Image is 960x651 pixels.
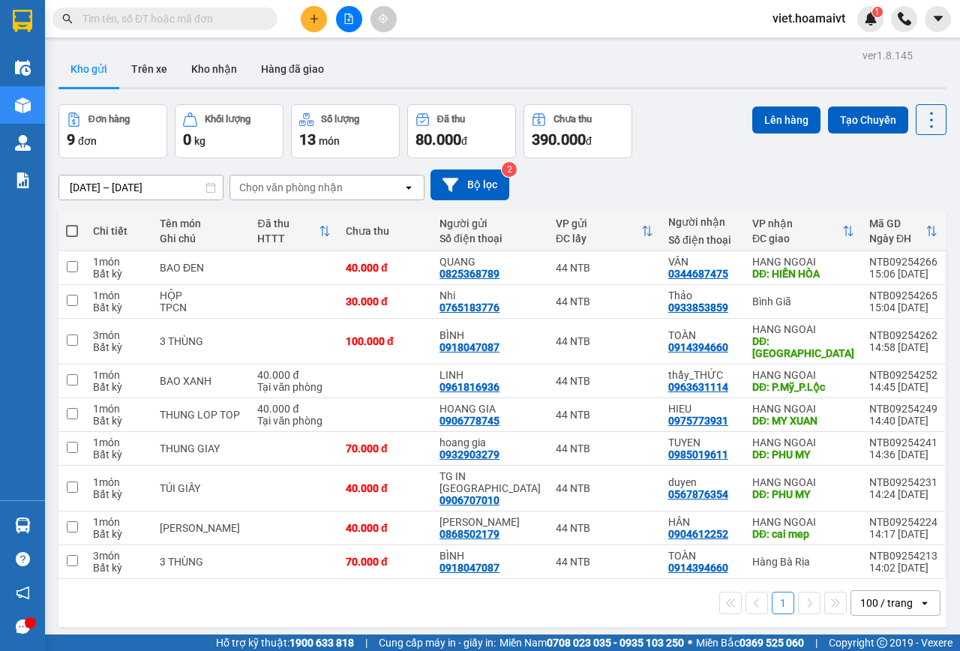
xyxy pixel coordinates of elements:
div: duyen [668,476,737,488]
div: Đơn hàng [88,114,130,124]
button: caret-down [925,6,951,32]
div: Ghi chú [160,232,243,244]
span: notification [16,586,30,600]
div: 44 NTB [556,556,653,568]
div: 0825368789 [439,268,499,280]
div: Số điện thoại [668,234,737,246]
span: file-add [343,13,354,24]
span: đ [586,135,592,147]
div: Chọn văn phòng nhận [239,180,343,195]
img: warehouse-icon [15,60,31,76]
div: 0906778745 [439,415,499,427]
div: TOÀN [668,329,737,341]
div: NTB09254262 [869,329,937,341]
span: viet.hoamaivt [760,9,857,28]
div: Số điện thoại [439,232,541,244]
img: warehouse-icon [15,135,31,151]
div: DĐ: HIỀN HÒA [752,268,854,280]
div: 40.000 đ [346,522,424,534]
input: Tìm tên, số ĐT hoặc mã đơn [82,10,259,27]
div: BÌNH [439,550,541,562]
div: Chưa thu [346,225,424,237]
div: 0904612252 [668,528,728,540]
div: ĐC lấy [556,232,641,244]
img: icon-new-feature [864,12,877,25]
div: 0906707010 [439,494,499,506]
div: Bất kỳ [93,488,145,500]
div: HTTT [257,232,318,244]
div: 70.000 đ [346,442,424,454]
div: NTB09254249 [869,403,937,415]
div: Bất kỳ [93,381,145,393]
div: Đã thu [257,217,318,229]
span: aim [378,13,388,24]
span: 1 [874,7,880,17]
div: NTB09254231 [869,476,937,488]
strong: 0369 525 060 [739,637,804,649]
button: Lên hàng [752,106,820,133]
div: 0914394660 [668,341,728,353]
div: HOANG GIA [439,403,541,415]
th: Toggle SortBy [250,211,337,251]
img: warehouse-icon [15,517,31,533]
th: Toggle SortBy [745,211,862,251]
div: TÚI GIẤY [160,482,243,494]
span: message [16,619,30,634]
div: TUYEN [668,436,737,448]
div: Bất kỳ [93,415,145,427]
span: Miền Nam [499,634,684,651]
svg: open [403,181,415,193]
div: Tại văn phòng [257,415,330,427]
div: BAO XANH [160,375,243,387]
div: THUNG LOP TOP [160,409,243,421]
div: DĐ: P.Mỹ_P.Lộc [752,381,854,393]
div: 100 / trang [860,595,913,610]
div: 15:06 [DATE] [869,268,937,280]
div: 14:02 [DATE] [869,562,937,574]
div: Bình Giã [752,295,854,307]
div: 44 NTB [556,522,653,534]
span: ⚪️ [688,640,692,646]
div: Hàng Bà Rịa [752,556,854,568]
div: DĐ: cai mep [752,528,854,540]
div: 14:24 [DATE] [869,488,937,500]
div: 1 món [93,403,145,415]
button: plus [301,6,327,32]
span: đ [461,135,467,147]
div: DĐ: PHU MY [752,448,854,460]
div: Chưa thu [553,114,592,124]
button: file-add [336,6,362,32]
div: 40.000 đ [257,403,330,415]
div: NTB09254213 [869,550,937,562]
div: ĐC giao [752,232,842,244]
button: Trên xe [119,51,179,87]
div: 0961816936 [439,381,499,393]
button: Hàng đã giao [249,51,336,87]
div: Bất kỳ [93,341,145,353]
div: HÂN [668,516,737,528]
div: Bất kỳ [93,562,145,574]
div: 0765183776 [439,301,499,313]
div: BAO LỮA CƯA [160,522,243,534]
div: 44 NTB [556,482,653,494]
div: 44 NTB [556,375,653,387]
button: aim [370,6,397,32]
div: TOÀN [668,550,737,562]
div: TG IN ẤN [439,470,541,494]
div: Ngày ĐH [869,232,925,244]
button: Khối lượng0kg [175,104,283,158]
div: 0567876354 [668,488,728,500]
div: NTB09254252 [869,369,937,381]
div: BAO ĐEN [160,262,243,274]
div: Mã GD [869,217,925,229]
div: 70.000 đ [346,556,424,568]
div: Số lượng [321,114,359,124]
div: 0914394660 [668,562,728,574]
div: VÂN [668,256,737,268]
div: 0344687475 [668,268,728,280]
div: Bất kỳ [93,301,145,313]
div: 100.000 đ [346,335,424,347]
img: solution-icon [15,172,31,188]
span: | [815,634,817,651]
span: món [319,135,340,147]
